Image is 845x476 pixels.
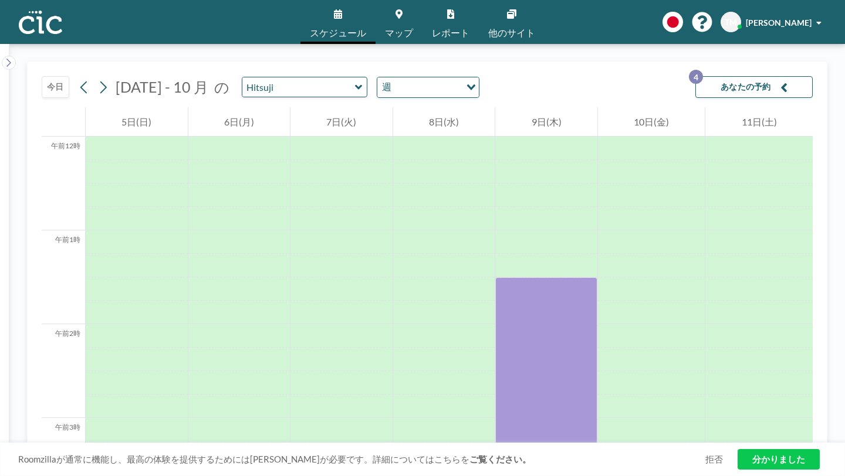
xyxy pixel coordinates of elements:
[746,18,812,28] font: [PERSON_NAME]
[51,141,80,150] font: 午前12時
[55,235,80,244] font: 午前1時
[429,116,459,127] font: 8日(水)
[432,27,469,38] font: レポート
[488,27,535,38] font: 他のサイト
[742,116,777,127] font: 11日(土)
[705,454,723,465] a: 拒否
[121,116,151,127] font: 5日(日)
[224,116,254,127] font: 6日(月)
[395,80,459,95] input: オプションを検索
[55,329,80,338] font: 午前2時
[214,78,229,96] font: の
[55,423,80,431] font: 午前3時
[694,72,698,82] font: 4
[377,77,479,97] div: オプションを検索
[721,81,771,91] font: あなたの予約
[725,17,737,27] font: TM
[242,77,355,97] input: ひつじ
[310,27,366,38] font: スケジュール
[385,27,413,38] font: マップ
[116,78,208,96] font: [DATE] - 10 月
[469,454,531,464] a: ご覧ください。
[18,454,469,464] font: Roomzillaが通常に機能し、最高の体験を提供するためには[PERSON_NAME]が必要です。詳細についてはこちらを
[382,81,391,92] font: 週
[634,116,669,127] font: 10日(金)
[695,76,813,98] button: あなたの予約4
[47,81,64,91] font: 今日
[19,11,62,34] img: 組織ロゴ
[326,116,356,127] font: 7日(火)
[752,454,805,464] font: 分かりました
[532,116,562,127] font: 9日(木)
[42,76,69,98] button: 今日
